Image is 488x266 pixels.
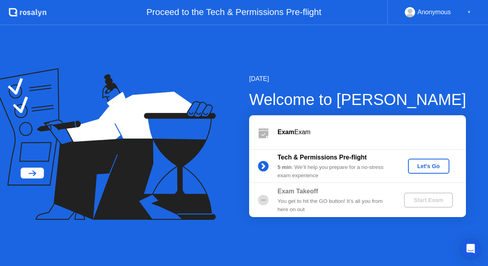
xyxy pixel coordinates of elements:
[249,74,466,84] div: [DATE]
[278,127,466,137] div: Exam
[417,7,451,17] div: Anonymous
[278,188,318,195] b: Exam Takeoff
[278,163,391,180] div: : We’ll help you prepare for a no-stress exam experience
[467,7,471,17] div: ▼
[278,197,391,214] div: You get to hit the GO button! It’s all you from here on out
[278,154,367,161] b: Tech & Permissions Pre-flight
[249,88,466,111] div: Welcome to [PERSON_NAME]
[404,193,453,208] button: Start Exam
[461,239,480,258] div: Open Intercom Messenger
[278,129,294,135] b: Exam
[411,163,446,169] div: Let's Go
[407,197,449,203] div: Start Exam
[278,164,292,170] b: 5 min
[408,159,449,174] button: Let's Go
